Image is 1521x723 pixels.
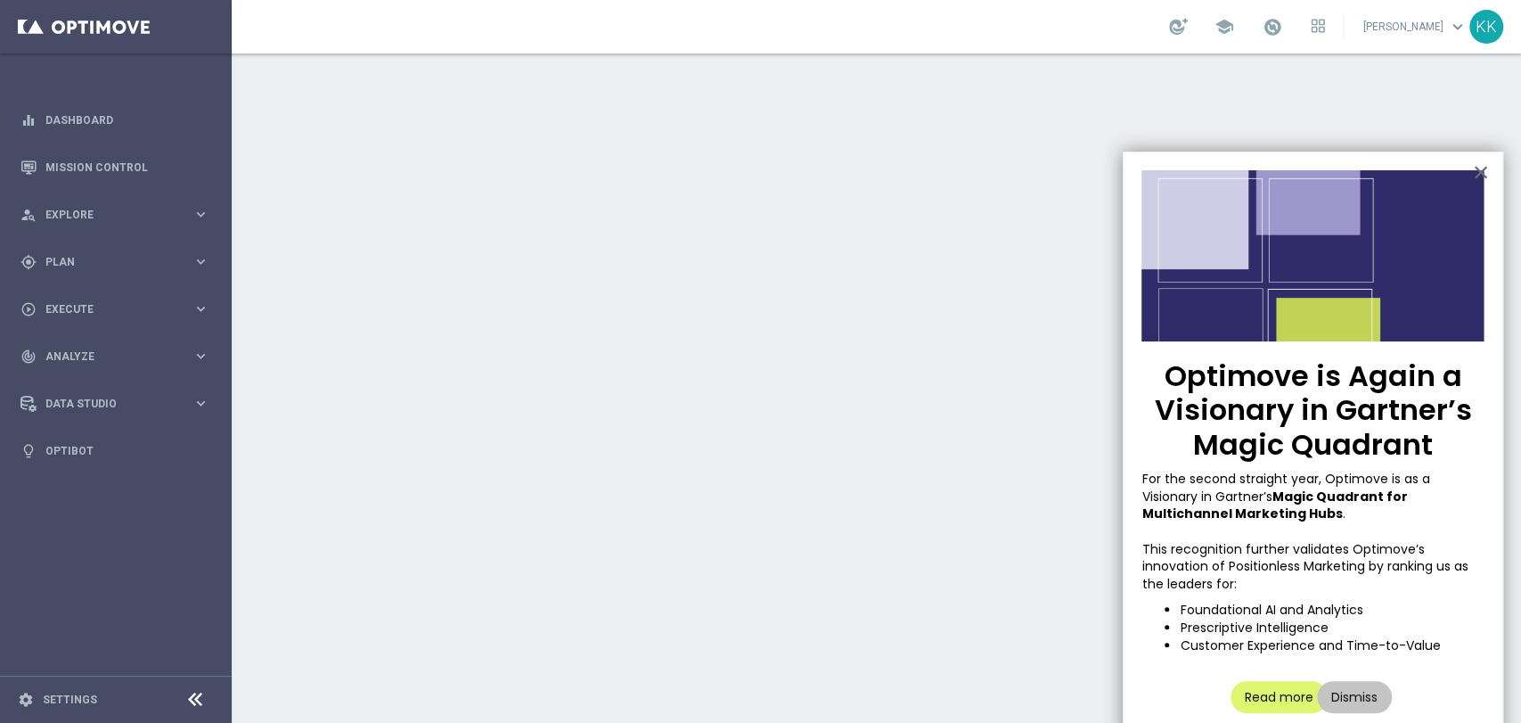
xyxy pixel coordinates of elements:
i: keyboard_arrow_right [192,348,209,365]
div: KK [1469,10,1503,44]
i: gps_fixed [20,254,37,270]
button: Close [1472,158,1489,186]
i: lightbulb [20,443,37,459]
strong: Magic Quadrant for Multichannel Marketing Hubs [1141,488,1410,523]
p: Optimove is Again a Visionary in Gartner’s Magic Quadrant [1141,359,1484,462]
a: Dashboard [45,96,209,144]
span: Data Studio [45,398,192,409]
span: school [1214,17,1234,37]
span: For the second straight year, Optimove is as a Visionary in Gartner’s [1141,470,1433,505]
p: This recognition further validates Optimove’s innovation of Positionless Marketing by ranking us ... [1141,541,1484,594]
li: Foundational AI and Analytics [1180,602,1484,620]
div: Data Studio [20,396,192,412]
span: Plan [45,257,192,267]
div: Explore [20,207,192,223]
i: keyboard_arrow_right [192,395,209,412]
div: Execute [20,301,192,317]
span: . [1342,505,1345,522]
span: Explore [45,210,192,220]
div: Dashboard [20,96,209,144]
span: Analyze [45,351,192,362]
i: keyboard_arrow_right [192,206,209,223]
a: Optibot [45,427,209,474]
i: keyboard_arrow_right [192,300,209,317]
a: Settings [43,694,97,705]
i: equalizer [20,112,37,128]
button: Read more [1231,681,1328,713]
li: Prescriptive Intelligence [1180,620,1484,637]
a: [PERSON_NAME] [1362,13,1469,40]
i: person_search [20,207,37,223]
i: keyboard_arrow_right [192,253,209,270]
span: Execute [45,304,192,315]
a: Mission Control [45,144,209,191]
div: Optibot [20,427,209,474]
span: keyboard_arrow_down [1448,17,1468,37]
div: Plan [20,254,192,270]
li: Customer Experience and Time-to-Value [1180,637,1484,655]
i: settings [18,692,34,708]
div: Analyze [20,349,192,365]
div: Mission Control [20,144,209,191]
button: Dismiss [1317,681,1392,713]
i: play_circle_outline [20,301,37,317]
i: track_changes [20,349,37,365]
